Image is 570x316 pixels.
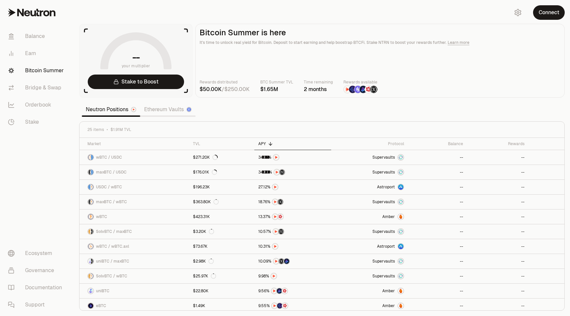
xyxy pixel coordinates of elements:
img: Neutron Logo [132,108,136,111]
a: -- [467,239,528,254]
a: -- [408,224,467,239]
button: NTRN [258,243,327,250]
img: EtherFi Points [277,303,282,308]
span: eBTC [96,303,106,308]
a: Bitcoin Summer [3,62,71,79]
div: $73.67K [193,244,207,249]
a: $176.01K [189,165,254,179]
a: Support [3,296,71,313]
img: Mars Fragments [278,214,283,219]
a: Governance [3,262,71,279]
span: wBTC / USDC [96,155,122,160]
img: Bedrock Diamonds [360,86,367,93]
div: Balance [412,141,463,146]
img: Amber [398,288,403,294]
a: $3.20K [189,224,254,239]
a: -- [408,165,467,179]
a: -- [467,180,528,194]
a: Stake to Boost [88,75,184,89]
img: wBTC.axl Logo [91,244,93,249]
a: -- [408,209,467,224]
img: Amber [398,303,403,308]
a: NTRN [254,269,331,283]
a: $196.23K [189,180,254,194]
a: Orderbook [3,96,71,113]
span: Astroport [377,244,395,249]
a: wBTC LogowBTC [79,209,189,224]
a: -- [408,150,467,165]
a: $25.97K [189,269,254,283]
a: SupervaultsSupervaults [331,195,408,209]
a: -- [467,254,528,269]
img: EtherFi Points [349,86,356,93]
img: Structured Points [278,199,283,205]
a: $423.31K [189,209,254,224]
a: maxBTC LogowBTC LogomaxBTC / wBTC [79,195,189,209]
img: USDC Logo [88,184,90,190]
img: Mars Fragments [282,288,287,294]
a: SolvBTC LogomaxBTC LogoSolvBTC / maxBTC [79,224,189,239]
img: wBTC Logo [91,199,93,205]
span: SolvBTC / wBTC [96,273,127,279]
button: NTRNBedrock DiamondsMars Fragments [258,288,327,294]
img: Mars Fragments [365,86,372,93]
a: NTRNBedrock DiamondsMars Fragments [254,284,331,298]
div: $271.20K [193,155,218,160]
div: $25.97K [193,273,216,279]
a: $1.49K [189,299,254,313]
a: -- [467,209,528,224]
span: Supervaults [372,229,395,234]
a: $73.67K [189,239,254,254]
div: $363.80K [193,199,219,205]
button: NTRN [258,273,327,279]
a: Astroport [331,239,408,254]
img: Mars Fragments [282,303,288,308]
a: -- [408,254,467,269]
a: SupervaultsSupervaults [331,150,408,165]
a: NTRNStructured PointsBedrock Diamonds [254,254,331,269]
a: AmberAmber [331,299,408,313]
a: -- [467,299,528,313]
a: uniBTC LogomaxBTC LogouniBTC / maxBTC [79,254,189,269]
img: Structured Points [279,170,285,175]
div: APY [258,141,327,146]
span: $1.91M TVL [111,127,131,132]
span: maxBTC / wBTC [96,199,127,205]
a: maxBTC LogoUSDC LogomaxBTC / USDC [79,165,189,179]
h1: -- [132,52,140,63]
a: NTRN [254,180,331,194]
a: Earn [3,45,71,62]
a: -- [408,180,467,194]
img: Supervaults [398,273,403,279]
span: your multiplier [122,63,150,69]
button: NTRNEtherFi PointsMars Fragments [258,302,327,309]
img: Structured Points [370,86,377,93]
span: uniBTC / maxBTC [96,259,129,264]
a: $363.80K [189,195,254,209]
span: Supervaults [372,170,395,175]
p: BTC Summer TVL [260,79,293,85]
div: $176.01K [193,170,217,175]
button: NTRNMars Fragments [258,213,327,220]
a: -- [467,150,528,165]
img: NTRN [272,214,278,219]
div: TVL [193,141,250,146]
a: Neutron Positions [82,103,140,116]
img: Solv Points [354,86,362,93]
a: Bridge & Swap [3,79,71,96]
a: -- [408,195,467,209]
a: wBTC LogoUSDC LogowBTC / USDC [79,150,189,165]
a: Ethereum Vaults [140,103,196,116]
span: SolvBTC / maxBTC [96,229,132,234]
a: SolvBTC LogowBTC LogoSolvBTC / wBTC [79,269,189,283]
span: wBTC / wBTC.axl [96,244,129,249]
div: $1.49K [193,303,205,308]
button: NTRN [258,184,327,190]
img: uniBTC Logo [88,259,90,264]
button: NTRN [258,154,327,161]
img: Amber [398,214,403,219]
span: Amber [382,288,395,294]
button: NTRNStructured Points [258,228,327,235]
a: -- [408,239,467,254]
div: $423.31K [193,214,210,219]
